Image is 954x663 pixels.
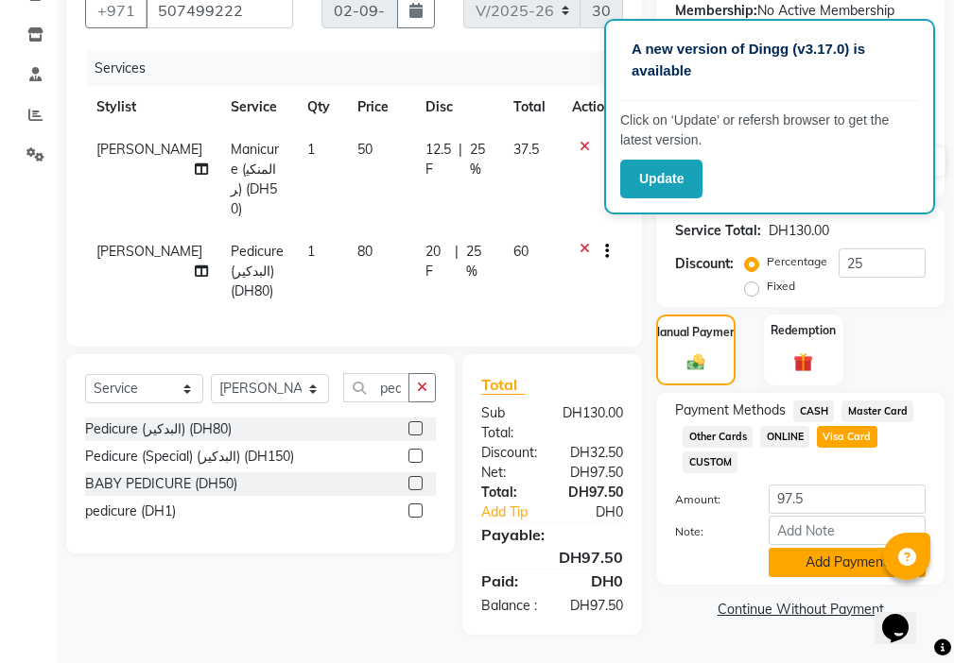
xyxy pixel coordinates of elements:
div: Membership: [675,1,757,21]
span: Pedicure (البدكير) (DH80) [231,243,284,299]
img: _gift.svg [788,350,819,374]
span: Manicure (المنكير) (DH50) [231,141,279,217]
label: Note: [661,523,754,540]
div: Paid: [467,569,552,592]
div: Sub Total: [467,403,548,443]
div: No Active Membership [675,1,926,21]
div: Pedicure (البدكير) (DH80) [85,419,232,439]
div: Net: [467,463,552,483]
div: DH97.50 [467,546,637,569]
div: Pedicure (Special) (البدكير) (DH150) [85,447,294,467]
input: Add Note [769,516,926,545]
th: Stylist [85,86,219,128]
span: 50 [357,141,373,158]
div: DH0 [566,502,637,522]
span: Total [481,375,525,395]
span: 60 [513,243,529,260]
span: ONLINE [760,426,809,448]
div: DH32.50 [552,443,637,463]
span: Payment Methods [675,400,786,420]
span: 25 % [470,140,491,179]
th: Service [219,86,296,128]
div: BABY PEDICURE (DH50) [85,474,237,494]
th: Disc [414,86,502,128]
a: Add Tip [467,502,566,522]
th: Qty [296,86,346,128]
p: A new version of Dingg (v3.17.0) is available [632,39,908,81]
div: Total: [467,483,552,502]
div: pedicure (DH1) [85,501,176,521]
iframe: chat widget [875,587,935,644]
th: Total [502,86,561,128]
div: DH97.50 [552,596,637,616]
span: Other Cards [683,426,753,448]
div: DH130.00 [548,403,637,443]
a: Continue Without Payment [660,600,941,620]
button: Update [620,160,702,198]
span: 1 [307,141,315,158]
span: 20 F [425,242,447,281]
span: 80 [357,243,373,260]
div: DH97.50 [552,483,637,502]
span: 25 % [466,242,491,281]
div: DH0 [552,569,637,592]
input: Amount [769,484,926,514]
span: Visa Card [817,426,877,448]
div: Services [87,51,637,86]
label: Manual Payment [650,324,741,341]
label: Amount: [661,491,754,508]
input: Search or Scan [343,373,409,402]
span: | [455,242,459,281]
span: 12.5 F [425,140,451,179]
span: | [459,140,462,179]
div: Service Total: [675,221,761,241]
label: Fixed [767,278,795,295]
span: CUSTOM [683,451,737,473]
span: [PERSON_NAME] [96,243,202,260]
span: [PERSON_NAME] [96,141,202,158]
th: Price [346,86,413,128]
th: Action [561,86,623,128]
img: _cash.svg [682,352,710,372]
label: Redemption [771,322,836,339]
span: CASH [793,400,834,422]
div: DH97.50 [552,463,637,483]
span: 37.5 [513,141,539,158]
div: DH130.00 [769,221,829,241]
p: Click on ‘Update’ or refersh browser to get the latest version. [620,110,919,150]
div: Discount: [675,254,734,274]
div: Balance : [467,596,552,616]
div: Discount: [467,443,552,463]
span: 1 [307,243,315,260]
button: Add Payment [769,548,926,577]
span: Master Card [841,400,913,422]
label: Percentage [767,253,827,270]
div: Payable: [467,523,637,546]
